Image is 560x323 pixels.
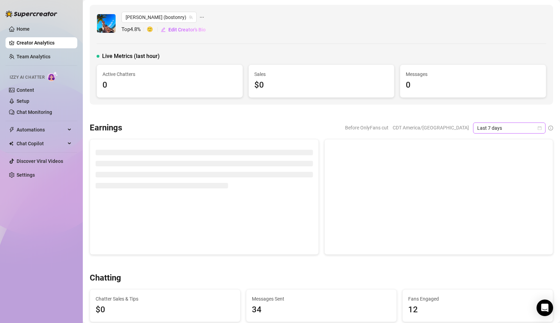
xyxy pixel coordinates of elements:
[90,123,122,134] h3: Earnings
[96,303,235,316] span: $0
[126,12,193,22] span: Ryan (bostonry)
[147,26,160,34] span: 🙂
[102,70,237,78] span: Active Chatters
[538,126,542,130] span: calendar
[17,172,35,178] a: Settings
[406,79,540,92] div: 0
[9,141,13,146] img: Chat Copilot
[17,26,30,32] a: Home
[252,303,391,316] div: 34
[6,10,57,17] img: logo-BBDzfeDw.svg
[393,123,469,133] span: CDT America/[GEOGRAPHIC_DATA]
[17,124,66,135] span: Automations
[17,37,72,48] a: Creator Analytics
[17,158,63,164] a: Discover Viral Videos
[121,26,147,34] span: Top 4.8 %
[406,70,540,78] span: Messages
[199,12,204,23] span: ellipsis
[189,15,193,19] span: team
[548,126,553,130] span: info-circle
[10,74,45,81] span: Izzy AI Chatter
[17,54,50,59] a: Team Analytics
[17,138,66,149] span: Chat Copilot
[254,79,389,92] div: $0
[96,295,235,303] span: Chatter Sales & Tips
[90,273,121,284] h3: Chatting
[477,123,541,133] span: Last 7 days
[254,70,389,78] span: Sales
[161,27,166,32] span: edit
[17,109,52,115] a: Chat Monitoring
[160,24,206,35] button: Edit Creator's Bio
[252,295,391,303] span: Messages Sent
[17,87,34,93] a: Content
[408,295,547,303] span: Fans Engaged
[408,303,547,316] div: 12
[168,27,206,32] span: Edit Creator's Bio
[9,127,14,133] span: thunderbolt
[345,123,389,133] span: Before OnlyFans cut
[17,98,29,104] a: Setup
[47,71,58,81] img: AI Chatter
[102,52,160,60] span: Live Metrics (last hour)
[102,79,237,92] div: 0
[537,300,553,316] div: Open Intercom Messenger
[97,14,116,33] img: Ryan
